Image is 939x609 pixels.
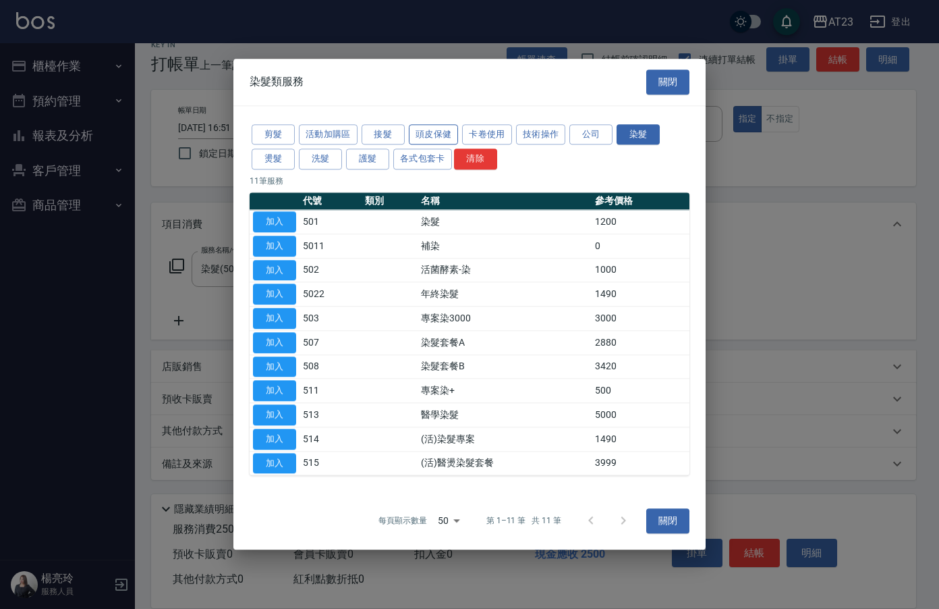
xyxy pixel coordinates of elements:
p: 11 筆服務 [250,175,689,187]
td: 507 [300,331,362,355]
button: 加入 [253,453,296,474]
td: 專案染+ [418,379,592,403]
span: 染髮類服務 [250,76,304,89]
button: 加入 [253,308,296,329]
td: 5011 [300,234,362,259]
td: 年終染髮 [418,282,592,307]
td: 1490 [592,282,689,307]
td: 3420 [592,354,689,379]
th: 參考價格 [592,192,689,210]
td: (活)醫燙染髮套餐 [418,451,592,475]
button: 加入 [253,236,296,257]
td: 活菌酵素-染 [418,258,592,282]
button: 卡卷使用 [462,124,512,145]
button: 技術操作 [516,124,566,145]
td: 511 [300,379,362,403]
th: 類別 [362,192,418,210]
td: 染髮套餐A [418,331,592,355]
button: 各式包套卡 [393,149,452,170]
td: 5022 [300,282,362,307]
td: 補染 [418,234,592,259]
td: 1000 [592,258,689,282]
td: 1490 [592,427,689,452]
button: 加入 [253,211,296,232]
p: 每頁顯示數量 [378,515,427,527]
button: 加入 [253,332,296,353]
button: 關閉 [646,508,689,533]
button: 加入 [253,381,296,402]
td: 3999 [592,451,689,475]
td: 專案染3000 [418,307,592,331]
button: 加入 [253,356,296,377]
button: 染髮 [617,124,660,145]
button: 加入 [253,260,296,281]
button: 頭皮保健 [409,124,459,145]
button: 加入 [253,404,296,425]
div: 50 [432,503,465,539]
td: 染髮 [418,210,592,234]
td: 5000 [592,403,689,427]
button: 活動加購區 [299,124,358,145]
td: 2880 [592,331,689,355]
button: 加入 [253,284,296,305]
td: (活)染髮專案 [418,427,592,452]
td: 502 [300,258,362,282]
td: 1200 [592,210,689,234]
td: 508 [300,354,362,379]
button: 公司 [569,124,613,145]
td: 0 [592,234,689,259]
p: 第 1–11 筆 共 11 筆 [486,515,561,527]
button: 加入 [253,429,296,450]
th: 名稱 [418,192,592,210]
td: 500 [592,379,689,403]
td: 515 [300,451,362,475]
td: 醫學染髮 [418,403,592,427]
button: 剪髮 [252,124,295,145]
td: 513 [300,403,362,427]
button: 關閉 [646,70,689,95]
td: 501 [300,210,362,234]
td: 3000 [592,307,689,331]
button: 護髮 [346,149,389,170]
button: 燙髮 [252,149,295,170]
td: 染髮套餐B [418,354,592,379]
button: 洗髮 [299,149,342,170]
td: 514 [300,427,362,452]
button: 接髮 [362,124,405,145]
th: 代號 [300,192,362,210]
button: 清除 [454,149,497,170]
td: 503 [300,307,362,331]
